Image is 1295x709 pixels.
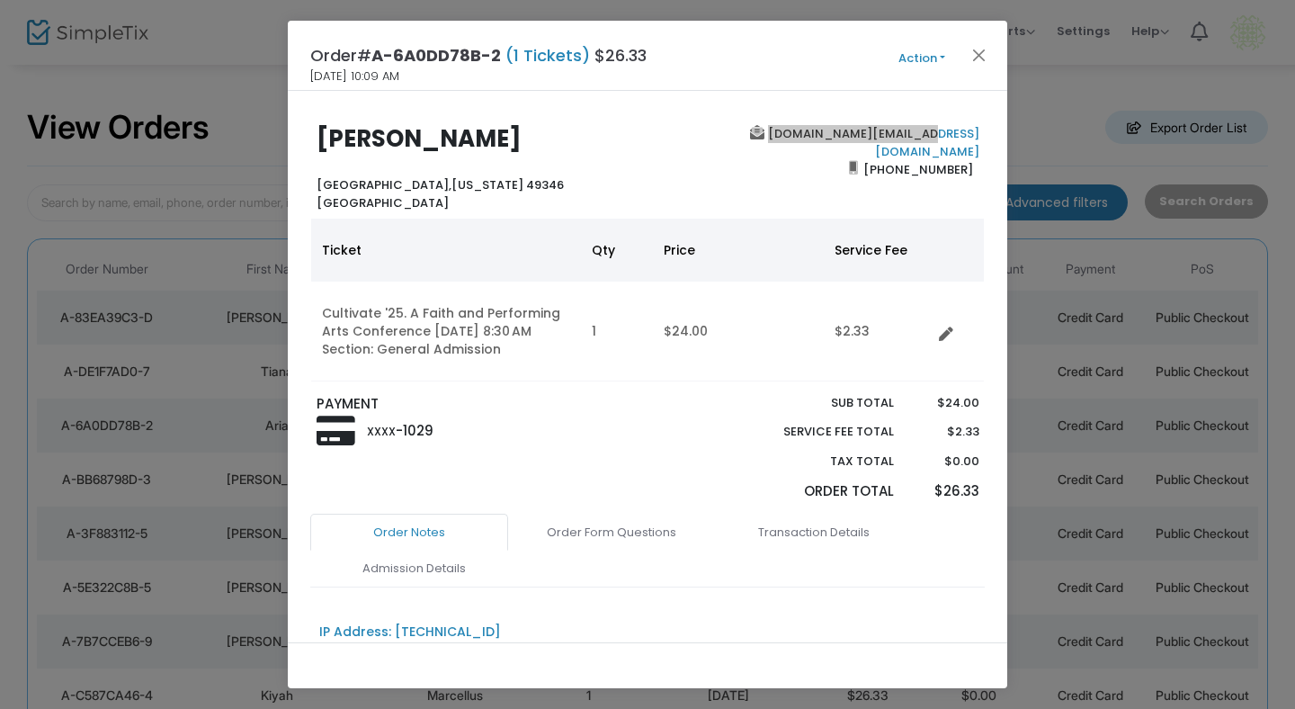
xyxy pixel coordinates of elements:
p: Service Fee Total [741,423,894,441]
a: [DOMAIN_NAME][EMAIL_ADDRESS][DOMAIN_NAME] [764,125,979,160]
button: Close [968,43,991,67]
th: Ticket [311,219,581,282]
a: Admission Details [315,550,513,588]
span: [PHONE_NUMBER] [858,155,979,184]
td: Cultivate '25. A Faith and Performing Arts Conference [DATE] 8:30 AM Section: General Admission [311,282,581,381]
span: (1 Tickets) [501,44,594,67]
a: Transaction Details [715,514,913,552]
p: Sub total [741,394,894,412]
p: Tax Total [741,453,894,471]
div: IP Address: [TECHNICAL_ID] [319,623,501,642]
a: Order Form Questions [513,514,710,552]
a: Order Notes [310,514,508,552]
p: $24.00 [911,394,978,412]
p: $2.33 [911,423,978,441]
span: A-6A0DD78B-2 [371,44,501,67]
span: [DATE] 10:09 AM [310,67,399,85]
td: $2.33 [824,282,932,381]
div: Data table [311,219,984,381]
button: Action [868,49,976,68]
span: [GEOGRAPHIC_DATA], [317,176,451,193]
p: Order Total [741,481,894,502]
span: -1029 [396,421,433,440]
th: Qty [581,219,653,282]
b: [PERSON_NAME] [317,122,522,155]
b: [US_STATE] 49346 [GEOGRAPHIC_DATA] [317,176,564,211]
p: PAYMENT [317,394,639,415]
span: XXXX [367,424,396,439]
p: $26.33 [911,481,978,502]
p: $0.00 [911,453,978,471]
td: $24.00 [653,282,824,381]
h4: Order# $26.33 [310,43,647,67]
td: 1 [581,282,653,381]
th: Price [653,219,824,282]
th: Service Fee [824,219,932,282]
